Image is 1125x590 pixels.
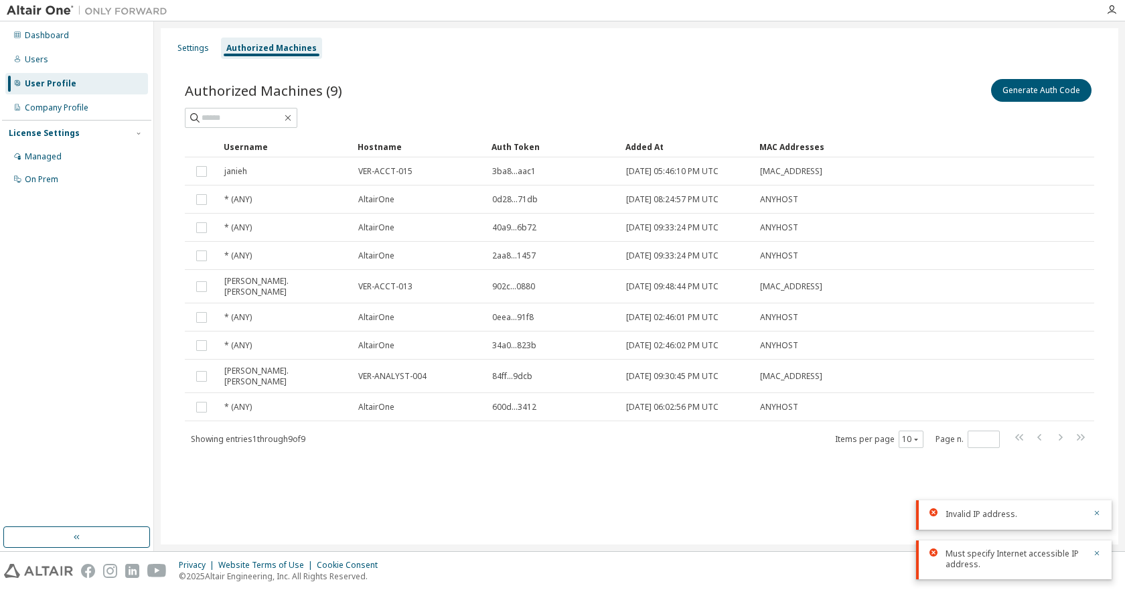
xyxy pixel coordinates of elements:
[760,222,798,233] span: ANYHOST
[492,312,534,323] span: 0eea...91f8
[185,81,342,100] span: Authorized Machines (9)
[25,151,62,162] div: Managed
[760,250,798,261] span: ANYHOST
[625,136,749,157] div: Added At
[4,564,73,578] img: altair_logo.svg
[626,194,719,205] span: [DATE] 08:24:57 PM UTC
[25,174,58,185] div: On Prem
[224,366,346,387] span: [PERSON_NAME].[PERSON_NAME]
[991,79,1092,102] button: Generate Auth Code
[626,222,719,233] span: [DATE] 09:33:24 PM UTC
[492,250,536,261] span: 2aa8...1457
[9,128,80,139] div: License Settings
[224,136,347,157] div: Username
[835,431,923,448] span: Items per page
[224,250,252,261] span: * (ANY)
[492,166,536,177] span: 3ba8...aac1
[147,564,167,578] img: youtube.svg
[492,402,536,413] span: 600d...3412
[226,43,317,54] div: Authorized Machines
[626,166,719,177] span: [DATE] 05:46:10 PM UTC
[218,560,317,571] div: Website Terms of Use
[492,281,535,292] span: 902c...0880
[492,371,532,382] span: 84ff...9dcb
[25,30,69,41] div: Dashboard
[358,136,481,157] div: Hostname
[358,281,412,292] span: VER-ACCT-013
[492,340,536,351] span: 34a0...823b
[626,250,719,261] span: [DATE] 09:33:24 PM UTC
[224,402,252,413] span: * (ANY)
[179,571,386,582] p: © 2025 Altair Engineering, Inc. All Rights Reserved.
[81,564,95,578] img: facebook.svg
[179,560,218,571] div: Privacy
[946,548,1085,570] div: Must specify Internet accessible IP address.
[191,433,305,445] span: Showing entries 1 through 9 of 9
[760,402,798,413] span: ANYHOST
[358,250,394,261] span: AltairOne
[626,281,719,292] span: [DATE] 09:48:44 PM UTC
[760,194,798,205] span: ANYHOST
[358,340,394,351] span: AltairOne
[358,166,412,177] span: VER-ACCT-015
[935,431,1000,448] span: Page n.
[224,340,252,351] span: * (ANY)
[760,371,822,382] span: [MAC_ADDRESS]
[125,564,139,578] img: linkedin.svg
[224,194,252,205] span: * (ANY)
[492,222,536,233] span: 40a9...6b72
[224,276,346,297] span: [PERSON_NAME].[PERSON_NAME]
[7,4,174,17] img: Altair One
[103,564,117,578] img: instagram.svg
[317,560,386,571] div: Cookie Consent
[902,434,920,445] button: 10
[760,281,822,292] span: [MAC_ADDRESS]
[760,312,798,323] span: ANYHOST
[492,136,615,157] div: Auth Token
[358,371,427,382] span: VER-ANALYST-004
[760,166,822,177] span: [MAC_ADDRESS]
[358,222,394,233] span: AltairOne
[25,54,48,65] div: Users
[224,222,252,233] span: * (ANY)
[946,508,1085,520] div: Invalid IP address.
[224,166,247,177] span: janieh
[626,312,719,323] span: [DATE] 02:46:01 PM UTC
[224,312,252,323] span: * (ANY)
[25,78,76,89] div: User Profile
[358,194,394,205] span: AltairOne
[626,340,719,351] span: [DATE] 02:46:02 PM UTC
[25,102,88,113] div: Company Profile
[358,312,394,323] span: AltairOne
[492,194,538,205] span: 0d28...71db
[759,136,958,157] div: MAC Addresses
[626,371,719,382] span: [DATE] 09:30:45 PM UTC
[358,402,394,413] span: AltairOne
[626,402,719,413] span: [DATE] 06:02:56 PM UTC
[177,43,209,54] div: Settings
[760,340,798,351] span: ANYHOST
